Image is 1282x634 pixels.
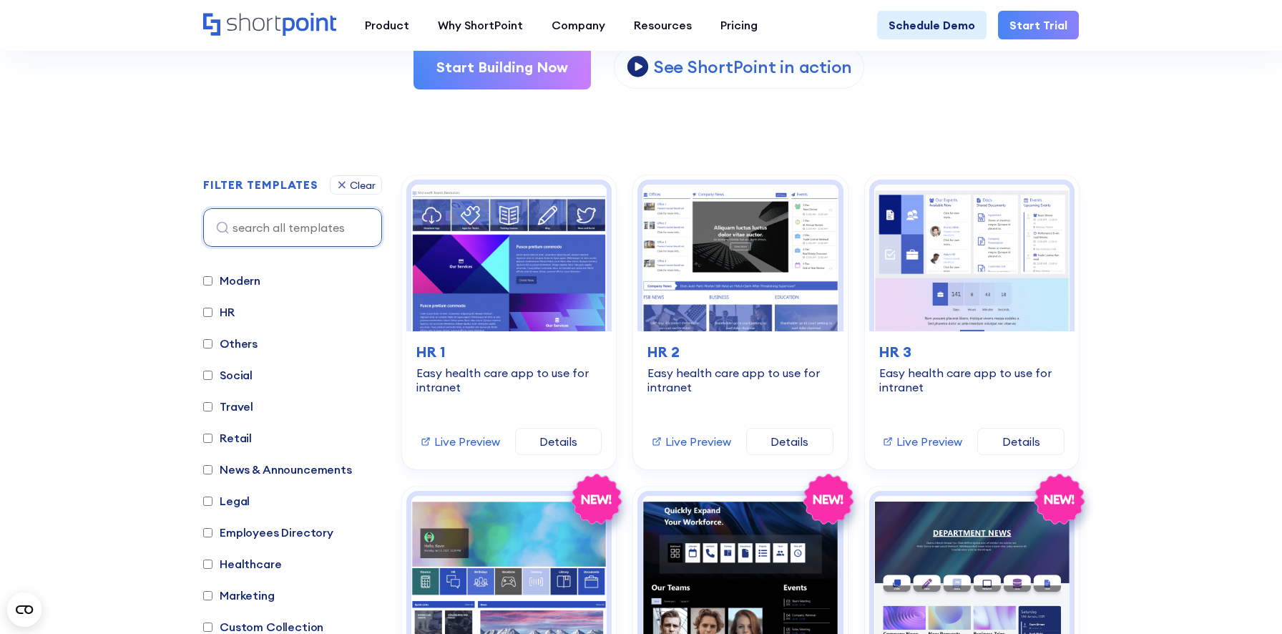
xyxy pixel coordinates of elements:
button: Open CMP widget [7,592,41,627]
input: Legal [203,497,212,506]
input: Custom Collection [203,623,212,632]
label: Healthcare [203,555,281,572]
a: Product [351,11,424,39]
h3: HR 1 [416,341,602,363]
a: Start Trial [998,11,1079,39]
p: See ShortPoint in action [654,56,852,78]
input: Marketing [203,591,212,600]
img: HR 1 [411,185,607,331]
h2: FILTER TEMPLATES [203,179,318,192]
div: Clear [350,180,376,190]
a: Home [203,13,336,37]
label: Marketing [203,587,275,604]
a: Details [515,428,602,455]
a: Why ShortPoint [424,11,537,39]
div: Easy health care app to use for intranet [416,366,602,394]
label: News & Announcements [203,461,352,478]
div: Product [365,16,409,34]
h3: HR 2 [647,341,833,363]
div: Company [552,16,605,34]
input: News & Announcements [203,465,212,474]
a: Live Preview [420,434,500,449]
iframe: Chat Widget [1210,565,1282,634]
a: Start Building Now [414,45,591,89]
div: Pricing [720,16,758,34]
label: Travel [203,398,253,415]
a: Pricing [706,11,772,39]
label: Retail [203,429,252,447]
label: HR [203,303,235,321]
a: Live Preview [882,434,962,449]
input: Retail [203,434,212,443]
input: Social [203,371,212,380]
div: Easy health care app to use for intranet [647,366,833,394]
label: Others [203,335,258,352]
h3: HR 3 [879,341,1065,363]
a: Schedule Demo [877,11,987,39]
a: Details [746,428,833,455]
a: Resources [620,11,706,39]
label: Employees Directory [203,524,333,541]
input: Modern [203,276,212,286]
div: Resources [634,16,692,34]
a: Live Preview [651,434,731,449]
a: Details [977,428,1065,455]
input: HR [203,308,212,317]
label: Modern [203,272,260,289]
label: Social [203,366,253,384]
input: Others [203,339,212,348]
img: HR 2 [642,185,838,331]
input: Healthcare [203,560,212,569]
div: Why ShortPoint [438,16,523,34]
a: Company [537,11,620,39]
input: Employees Directory [203,528,212,537]
label: Legal [203,492,250,509]
input: Travel [203,402,212,411]
img: HR 3 [874,185,1070,331]
div: Easy health care app to use for intranet [879,366,1065,394]
a: open lightbox [614,46,864,89]
input: search all templates [203,208,382,247]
